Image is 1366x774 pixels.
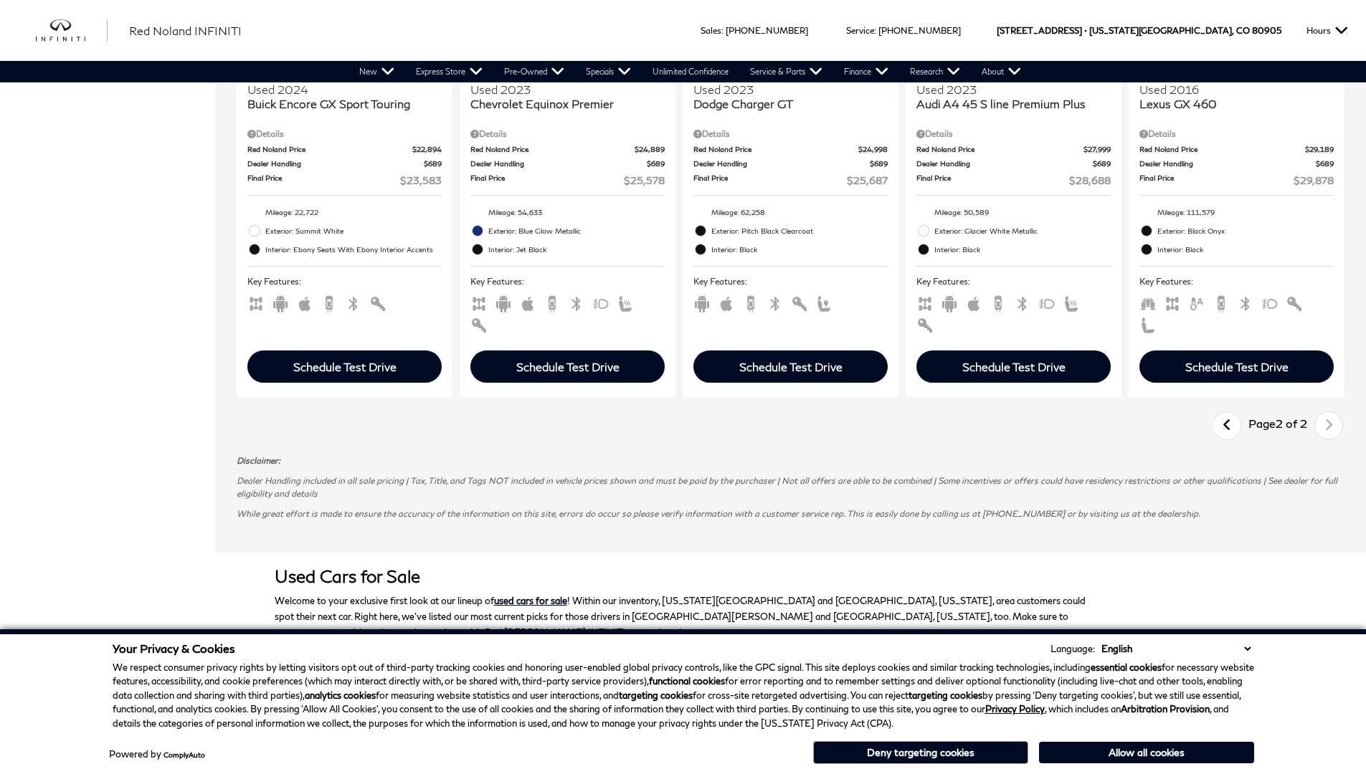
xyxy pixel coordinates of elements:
span: Fog Lights [592,297,610,307]
span: Interior: Black [1157,242,1334,257]
a: Used 2016Lexus GX 460 [1139,82,1334,111]
span: Backup Camera [742,297,759,307]
span: $29,189 [1305,144,1334,155]
a: Used 2023Dodge Charger GT [693,82,888,111]
div: Pricing Details - Lexus GX 460 [1139,128,1334,140]
a: New [348,61,405,82]
p: Welcome to your exclusive first look at our lineup of ! Within our inventory, [US_STATE][GEOGRAPH... [275,593,1092,640]
span: Dealer Handling [1139,158,1316,169]
span: Final Price [470,173,624,188]
span: Used 2023 [693,82,877,97]
span: Keyless Entry [1286,297,1303,307]
img: INFINITI [36,19,108,42]
span: $25,687 [847,173,888,188]
span: Bluetooth [345,297,362,307]
span: $689 [870,158,888,169]
span: AWD [470,297,488,307]
a: Red Noland INFINITI [129,22,242,39]
a: infiniti [36,19,108,42]
span: Auto Climate Control [1188,297,1205,307]
span: Backup Camera [544,297,561,307]
span: Backup Camera [990,297,1007,307]
a: [PHONE_NUMBER] [878,25,961,36]
span: $25,578 [624,173,665,188]
span: Backup Camera [321,297,338,307]
span: Keyless Entry [791,297,808,307]
a: previous page [1212,414,1243,438]
span: AWD [916,297,934,307]
span: Red Noland Price [470,144,635,155]
a: Used 2023Audi A4 45 S line Premium Plus [916,82,1111,111]
span: Key Features : [247,274,442,290]
a: Final Price $29,878 [1139,173,1334,188]
a: ComplyAuto [163,750,205,759]
a: Privacy Policy [985,703,1045,715]
div: Pricing Details - Buick Encore GX Sport Touring [247,128,442,140]
a: Dealer Handling $689 [247,158,442,169]
span: $689 [1316,158,1334,169]
li: Mileage: 54,633 [470,203,665,221]
a: Unlimited Confidence [642,61,739,82]
a: used cars for sale [494,595,567,606]
div: Schedule Test Drive [739,360,843,373]
span: $28,688 [1069,173,1111,188]
p: While great effort is made to ensure the accuracy of the information on this site, errors do occu... [237,507,1344,520]
span: $29,878 [1294,173,1334,188]
div: Schedule Test Drive - Chevrolet Equinox Premier [470,350,665,383]
a: Red Noland Price $24,889 [470,144,665,155]
span: $22,894 [412,144,442,155]
strong: essential cookies [1091,661,1162,673]
a: About [971,61,1032,82]
li: Mileage: 50,589 [916,203,1111,221]
span: Fog Lights [1038,297,1056,307]
span: Android Auto [693,297,711,307]
span: Dealer Handling [470,158,647,169]
div: Schedule Test Drive - Buick Encore GX Sport Touring [247,350,442,383]
span: Final Price [916,173,1069,188]
span: Used 2023 [470,82,654,97]
span: $23,583 [400,173,442,188]
span: Final Price [693,173,847,188]
span: Exterior: Summit White [265,224,442,238]
span: Interior: Ebony Seats With Ebony Interior Accents [265,242,442,257]
nav: Main Navigation [348,61,1032,82]
a: Final Price $23,583 [247,173,442,188]
a: Red Noland Price $29,189 [1139,144,1334,155]
strong: targeting cookies [909,689,982,701]
span: Power Seats [815,297,833,307]
strong: functional cookies [649,675,725,687]
span: Apple Car-Play [519,297,536,307]
span: Red Noland Price [916,144,1083,155]
span: AWD [247,297,265,307]
span: Dodge Charger GT [693,97,877,111]
span: Buick Encore GX Sport Touring [247,97,431,111]
span: : [874,25,876,36]
a: Red Noland Price $27,999 [916,144,1111,155]
span: Android Auto [272,297,289,307]
div: Schedule Test Drive - Dodge Charger GT [693,350,888,383]
a: [STREET_ADDRESS] • [US_STATE][GEOGRAPHIC_DATA], CO 80905 [997,25,1281,36]
span: Bluetooth [568,297,585,307]
span: Sales [701,25,721,36]
div: Schedule Test Drive [962,360,1066,373]
span: Exterior: Pitch Black Clearcoat [711,224,888,238]
span: Fog Lights [1261,297,1279,307]
div: Pricing Details - Chevrolet Equinox Premier [470,128,665,140]
span: Final Price [1139,173,1294,188]
span: Heated Seats [1063,297,1080,307]
a: Specials [575,61,642,82]
span: Interior: Black [934,242,1111,257]
a: Dealer Handling $689 [470,158,665,169]
span: Keyless Entry [916,318,934,329]
span: Exterior: Glacier White Metallic [934,224,1111,238]
span: Interior: Jet Black [488,242,665,257]
button: Deny targeting cookies [813,741,1028,764]
div: Schedule Test Drive [293,360,397,373]
a: Used 2024Buick Encore GX Sport Touring [247,82,442,111]
span: Backup Camera [1213,297,1230,307]
span: $689 [647,158,665,169]
strong: Disclaimer: [237,455,280,466]
span: Used 2016 [1139,82,1323,97]
div: Powered by [109,750,205,759]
